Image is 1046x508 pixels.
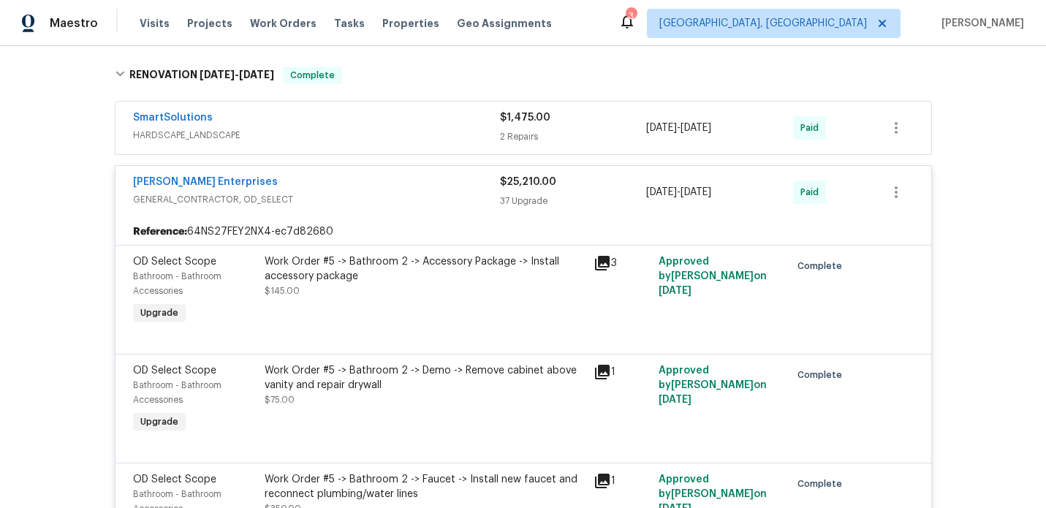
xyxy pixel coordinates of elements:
span: [PERSON_NAME] [936,16,1024,31]
span: [DATE] [239,69,274,80]
span: $75.00 [265,395,295,404]
div: Work Order #5 -> Bathroom 2 -> Demo -> Remove cabinet above vanity and repair drywall [265,363,585,393]
span: Complete [797,477,848,491]
b: Reference: [133,224,187,239]
span: Maestro [50,16,98,31]
span: Complete [797,259,848,273]
a: [PERSON_NAME] Enterprises [133,177,278,187]
span: HARDSCAPE_LANDSCAPE [133,128,500,143]
span: [GEOGRAPHIC_DATA], [GEOGRAPHIC_DATA] [659,16,867,31]
div: 3 [626,9,636,23]
span: - [200,69,274,80]
div: 1 [594,363,651,381]
span: Bathroom - Bathroom Accessories [133,381,221,404]
span: [DATE] [681,123,711,133]
a: SmartSolutions [133,113,213,123]
span: [DATE] [659,286,691,296]
span: [DATE] [200,69,235,80]
span: [DATE] [681,187,711,197]
span: OD Select Scope [133,365,216,376]
span: Geo Assignments [457,16,552,31]
span: Visits [140,16,170,31]
span: [DATE] [646,187,677,197]
span: Approved by [PERSON_NAME] on [659,257,767,296]
h6: RENOVATION [129,67,274,84]
span: Complete [797,368,848,382]
span: [DATE] [646,123,677,133]
span: Upgrade [134,414,184,429]
span: Paid [800,185,825,200]
div: Work Order #5 -> Bathroom 2 -> Accessory Package -> Install accessory package [265,254,585,284]
div: 1 [594,472,651,490]
div: Work Order #5 -> Bathroom 2 -> Faucet -> Install new faucet and reconnect plumbing/water lines [265,472,585,501]
div: RENOVATION [DATE]-[DATE]Complete [110,52,936,99]
span: $1,475.00 [500,113,550,123]
span: Properties [382,16,439,31]
div: 37 Upgrade [500,194,647,208]
span: [DATE] [659,395,691,405]
div: 3 [594,254,651,272]
span: Projects [187,16,232,31]
span: Complete [284,68,341,83]
span: GENERAL_CONTRACTOR, OD_SELECT [133,192,500,207]
span: Approved by [PERSON_NAME] on [659,365,767,405]
span: Upgrade [134,306,184,320]
span: Bathroom - Bathroom Accessories [133,272,221,295]
span: Work Orders [250,16,317,31]
div: 2 Repairs [500,129,647,144]
span: OD Select Scope [133,257,216,267]
span: Paid [800,121,825,135]
span: - [646,185,711,200]
div: 64NS27FEY2NX4-ec7d82680 [115,219,931,245]
span: $145.00 [265,287,300,295]
span: Tasks [334,18,365,29]
span: OD Select Scope [133,474,216,485]
span: $25,210.00 [500,177,556,187]
span: - [646,121,711,135]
